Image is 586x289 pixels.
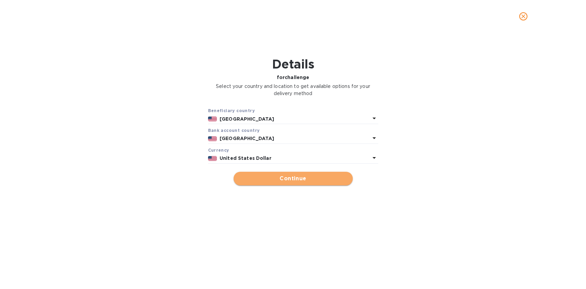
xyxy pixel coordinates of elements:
[220,136,274,141] b: [GEOGRAPHIC_DATA]
[208,136,217,141] img: US
[515,8,532,25] button: close
[239,174,347,183] span: Continue
[277,75,310,80] b: for challenge
[208,57,378,71] h1: Details
[208,83,378,97] p: Select your country and location to get available options for your delivery method
[208,156,217,161] img: USD
[234,172,353,185] button: Continue
[208,117,217,121] img: US
[220,155,271,161] b: United States Dollar
[220,116,274,122] b: [GEOGRAPHIC_DATA]
[208,108,255,113] b: Beneficiary country
[208,128,260,133] b: Bank account cоuntry
[208,148,229,153] b: Currency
